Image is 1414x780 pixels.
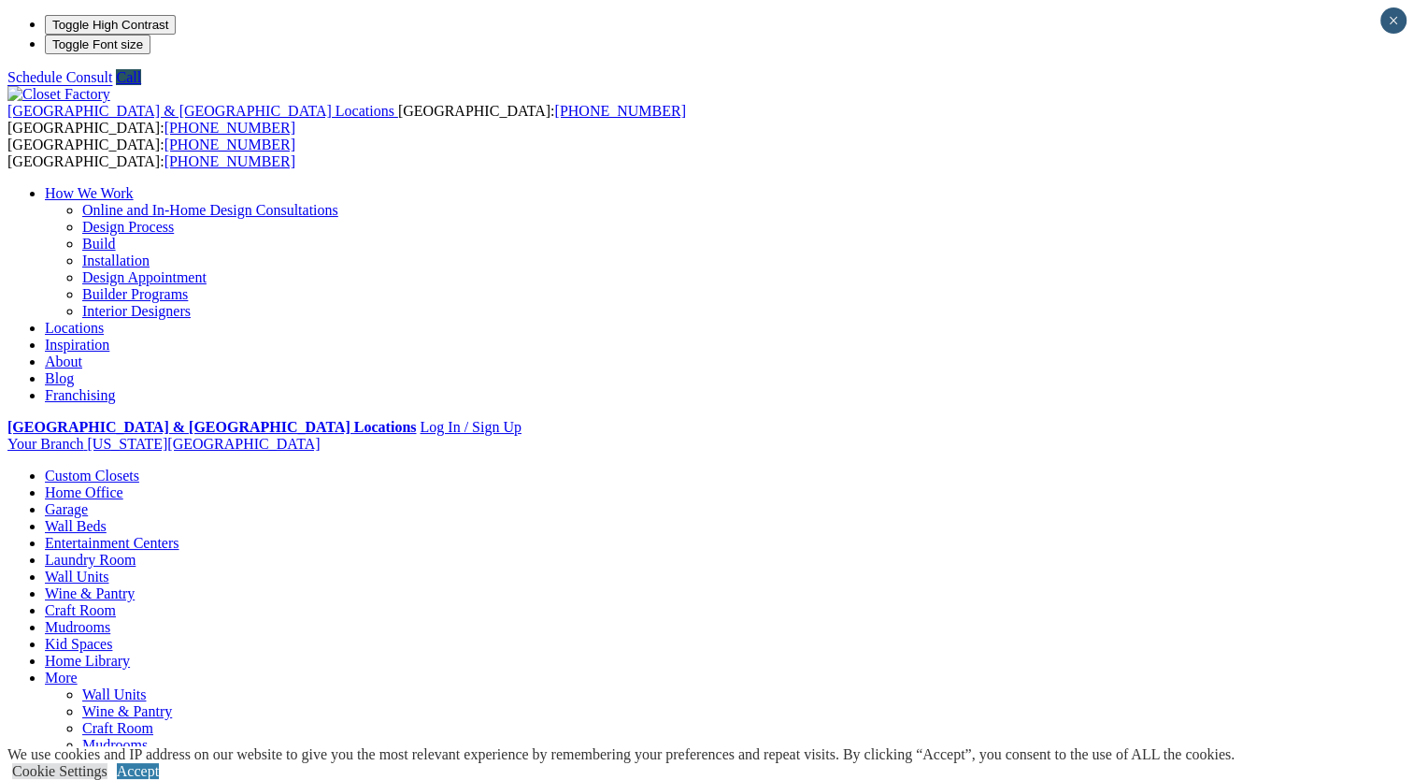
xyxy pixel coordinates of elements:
[82,303,191,319] a: Interior Designers
[554,103,685,119] a: [PHONE_NUMBER]
[45,370,74,386] a: Blog
[45,354,82,369] a: About
[164,137,295,152] a: [PHONE_NUMBER]
[45,670,78,686] a: More menu text will display only on big screen
[82,202,338,218] a: Online and In-Home Design Consultations
[7,69,112,85] a: Schedule Consult
[82,686,146,702] a: Wall Units
[7,103,398,119] a: [GEOGRAPHIC_DATA] & [GEOGRAPHIC_DATA] Locations
[7,103,686,136] span: [GEOGRAPHIC_DATA]: [GEOGRAPHIC_DATA]:
[87,436,320,452] span: [US_STATE][GEOGRAPHIC_DATA]
[82,253,150,268] a: Installation
[12,763,107,779] a: Cookie Settings
[7,436,320,452] a: Your Branch [US_STATE][GEOGRAPHIC_DATA]
[164,153,295,169] a: [PHONE_NUMBER]
[45,320,104,336] a: Locations
[82,219,174,235] a: Design Process
[45,387,116,403] a: Franchising
[7,419,416,435] a: [GEOGRAPHIC_DATA] & [GEOGRAPHIC_DATA] Locations
[52,18,168,32] span: Toggle High Contrast
[45,569,108,585] a: Wall Units
[82,737,148,753] a: Mudrooms
[45,636,112,652] a: Kid Spaces
[117,763,159,779] a: Accept
[45,501,88,517] a: Garage
[82,269,207,285] a: Design Appointment
[164,120,295,136] a: [PHONE_NUMBER]
[1380,7,1407,34] button: Close
[45,15,176,35] button: Toggle High Contrast
[7,746,1235,763] div: We use cookies and IP address on our website to give you the most relevant experience by remember...
[45,585,135,601] a: Wine & Pantry
[52,37,143,51] span: Toggle Font size
[45,185,134,201] a: How We Work
[82,236,116,252] a: Build
[420,419,521,435] a: Log In / Sign Up
[82,286,188,302] a: Builder Programs
[45,35,150,54] button: Toggle Font size
[45,337,109,353] a: Inspiration
[45,653,130,669] a: Home Library
[82,703,172,719] a: Wine & Pantry
[116,69,141,85] a: Call
[45,518,107,534] a: Wall Beds
[7,103,394,119] span: [GEOGRAPHIC_DATA] & [GEOGRAPHIC_DATA] Locations
[7,436,83,452] span: Your Branch
[7,137,295,169] span: [GEOGRAPHIC_DATA]: [GEOGRAPHIC_DATA]:
[7,86,110,103] img: Closet Factory
[45,535,179,551] a: Entertainment Centers
[45,552,136,568] a: Laundry Room
[45,619,110,635] a: Mudrooms
[82,720,153,736] a: Craft Room
[45,602,116,618] a: Craft Room
[45,468,139,484] a: Custom Closets
[45,484,123,500] a: Home Office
